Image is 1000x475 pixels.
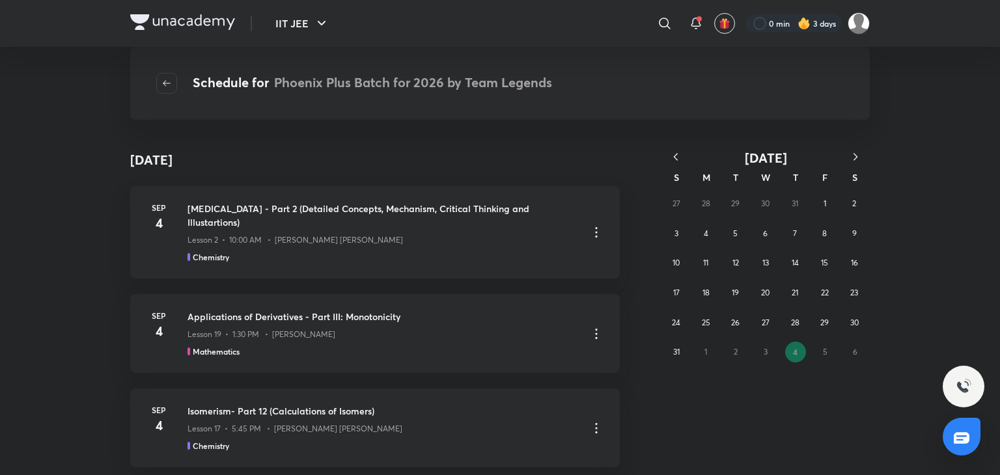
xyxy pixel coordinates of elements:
[704,228,708,238] abbr: August 4, 2025
[821,258,828,267] abbr: August 15, 2025
[850,318,859,327] abbr: August 30, 2025
[785,282,805,303] button: August 21, 2025
[130,186,620,278] a: Sep4[MEDICAL_DATA] - Part 2 (Detailed Concepts, Mechanism, Critical Thinking and Illustartions)Le...
[822,171,827,183] abbr: Friday
[852,198,856,208] abbr: August 2, 2025
[732,288,739,297] abbr: August 19, 2025
[146,213,172,233] h4: 4
[146,202,172,213] h6: Sep
[852,171,857,183] abbr: Saturday
[146,321,172,341] h4: 4
[187,329,335,340] p: Lesson 19 • 1:30 PM • [PERSON_NAME]
[130,294,620,373] a: Sep4Applications of Derivatives - Part III: MonotonicityLesson 19 • 1:30 PM • [PERSON_NAME]Mathem...
[695,252,716,273] button: August 11, 2025
[187,404,578,418] h3: Isomerism- Part 12 (Calculations of Isomers)
[793,171,798,183] abbr: Thursday
[814,312,835,333] button: August 29, 2025
[820,318,829,327] abbr: August 29, 2025
[187,310,578,323] h3: Applications of Derivatives - Part III: Monotonicity
[703,258,708,267] abbr: August 11, 2025
[187,423,402,435] p: Lesson 17 • 5:45 PM • [PERSON_NAME] [PERSON_NAME]
[193,73,552,94] h4: Schedule for
[762,318,770,327] abbr: August 27, 2025
[666,252,687,273] button: August 10, 2025
[814,193,835,214] button: August 1, 2025
[702,318,710,327] abbr: August 25, 2025
[814,252,835,273] button: August 15, 2025
[146,404,172,416] h6: Sep
[672,318,680,327] abbr: August 24, 2025
[702,171,710,183] abbr: Monday
[824,198,826,208] abbr: August 1, 2025
[193,346,240,357] h5: Mathematics
[814,282,835,303] button: August 22, 2025
[822,228,827,238] abbr: August 8, 2025
[193,440,229,452] h5: Chemistry
[785,312,805,333] button: August 28, 2025
[673,347,680,357] abbr: August 31, 2025
[851,258,858,267] abbr: August 16, 2025
[821,288,829,297] abbr: August 22, 2025
[844,282,865,303] button: August 23, 2025
[755,282,776,303] button: August 20, 2025
[763,228,768,238] abbr: August 6, 2025
[674,171,679,183] abbr: Sunday
[755,252,776,273] button: August 13, 2025
[674,228,678,238] abbr: August 3, 2025
[268,10,337,36] button: IIT JEE
[673,258,680,267] abbr: August 10, 2025
[792,288,798,297] abbr: August 21, 2025
[666,282,687,303] button: August 17, 2025
[733,228,738,238] abbr: August 5, 2025
[850,288,858,297] abbr: August 23, 2025
[785,223,805,244] button: August 7, 2025
[731,318,740,327] abbr: August 26, 2025
[848,12,870,34] img: Shreyas Bhanu
[130,14,235,33] a: Company Logo
[844,223,865,244] button: August 9, 2025
[725,282,746,303] button: August 19, 2025
[761,288,770,297] abbr: August 20, 2025
[130,388,620,467] a: Sep4Isomerism- Part 12 (Calculations of Isomers)Lesson 17 • 5:45 PM • [PERSON_NAME] [PERSON_NAME]...
[690,150,841,166] button: [DATE]
[695,223,716,244] button: August 4, 2025
[844,252,865,273] button: August 16, 2025
[755,223,776,244] button: August 6, 2025
[719,18,730,29] img: avatar
[844,312,865,333] button: August 30, 2025
[745,149,787,167] span: [DATE]
[852,228,857,238] abbr: August 9, 2025
[791,318,799,327] abbr: August 28, 2025
[792,258,799,267] abbr: August 14, 2025
[814,223,835,244] button: August 8, 2025
[666,342,687,362] button: August 31, 2025
[702,288,710,297] abbr: August 18, 2025
[733,171,738,183] abbr: Tuesday
[187,234,403,246] p: Lesson 2 • 10:00 AM • [PERSON_NAME] [PERSON_NAME]
[732,258,739,267] abbr: August 12, 2025
[793,228,797,238] abbr: August 7, 2025
[695,282,716,303] button: August 18, 2025
[695,312,716,333] button: August 25, 2025
[725,312,746,333] button: August 26, 2025
[130,150,173,170] h4: [DATE]
[761,171,770,183] abbr: Wednesday
[187,202,578,229] h3: [MEDICAL_DATA] - Part 2 (Detailed Concepts, Mechanism, Critical Thinking and Illustartions)
[714,13,735,34] button: avatar
[844,193,865,214] button: August 2, 2025
[193,251,229,263] h5: Chemistry
[673,288,680,297] abbr: August 17, 2025
[785,252,805,273] button: August 14, 2025
[762,258,769,267] abbr: August 13, 2025
[725,252,746,273] button: August 12, 2025
[146,310,172,321] h6: Sep
[666,223,687,244] button: August 3, 2025
[666,312,687,333] button: August 24, 2025
[798,17,811,30] img: streak
[725,223,746,244] button: August 5, 2025
[130,14,235,30] img: Company Logo
[755,312,776,333] button: August 27, 2025
[274,74,552,91] span: Phoenix Plus Batch for 2026 by Team Legends
[146,416,172,435] h4: 4
[956,379,971,394] img: ttu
